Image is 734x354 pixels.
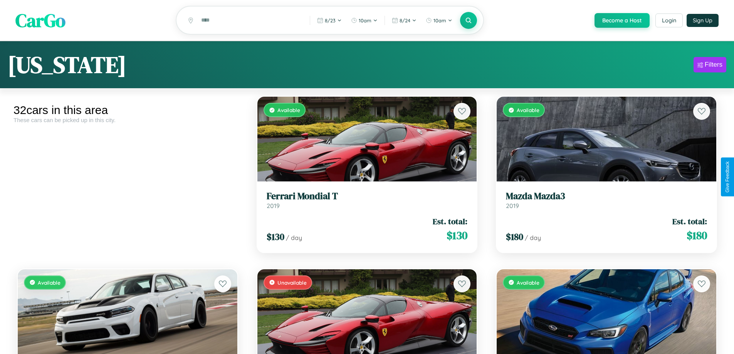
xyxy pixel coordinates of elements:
[422,14,456,27] button: 10am
[38,279,60,286] span: Available
[672,216,707,227] span: Est. total:
[277,279,307,286] span: Unavailable
[525,234,541,242] span: / day
[506,202,519,210] span: 2019
[506,191,707,210] a: Mazda Mazda32019
[506,191,707,202] h3: Mazda Mazda3
[506,230,523,243] span: $ 180
[433,216,467,227] span: Est. total:
[725,161,730,193] div: Give Feedback
[388,14,420,27] button: 8/24
[13,104,242,117] div: 32 cars in this area
[325,17,336,23] span: 8 / 23
[8,49,126,81] h1: [US_STATE]
[705,61,722,69] div: Filters
[13,117,242,123] div: These cars can be picked up in this city.
[15,8,66,33] span: CarGo
[517,279,539,286] span: Available
[359,17,371,23] span: 10am
[655,13,683,27] button: Login
[313,14,346,27] button: 8/23
[517,107,539,113] span: Available
[277,107,300,113] span: Available
[347,14,381,27] button: 10am
[400,17,410,23] span: 8 / 24
[687,228,707,243] span: $ 180
[694,57,726,72] button: Filters
[267,191,468,202] h3: Ferrari Mondial T
[267,191,468,210] a: Ferrari Mondial T2019
[267,230,284,243] span: $ 130
[687,14,719,27] button: Sign Up
[433,17,446,23] span: 10am
[595,13,650,28] button: Become a Host
[447,228,467,243] span: $ 130
[286,234,302,242] span: / day
[267,202,280,210] span: 2019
